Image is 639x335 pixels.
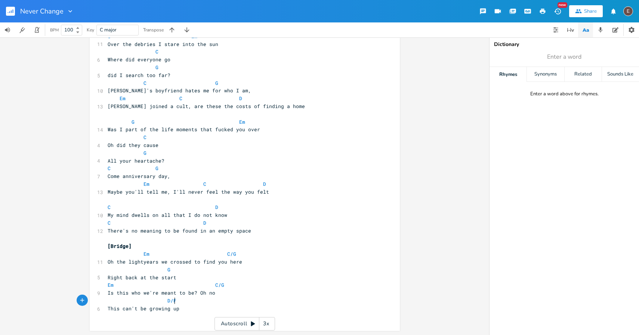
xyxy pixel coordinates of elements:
span: C/G [227,251,236,257]
div: Synonyms [527,67,564,82]
span: C [203,181,206,187]
span: Em [120,95,126,102]
span: [PERSON_NAME]'s boyfriend hates me for who I am, [108,87,251,94]
div: Transpose [143,28,164,32]
div: edward [623,6,633,16]
div: Enter a word above for rhymes. [530,91,599,97]
span: Em [143,251,149,257]
span: G [132,119,135,125]
span: D [263,181,266,187]
span: Come anniversary day, [108,173,170,179]
span: There's no meaning to be found in an empty space [108,227,251,234]
span: C [179,95,182,102]
span: did I search too far? [108,72,170,79]
span: Enter a word [547,53,581,61]
div: Key [87,28,94,32]
span: Em [239,119,245,125]
span: Maybe you'll tell me, I'll never feel the way you felt [108,188,269,195]
span: C [108,219,111,226]
span: G [108,33,111,40]
div: New [558,2,567,8]
button: Share [569,5,603,17]
span: Over the debries I stare into the sun [108,41,218,47]
span: Never Change [20,8,64,15]
span: C [108,204,111,210]
div: Related [565,67,602,82]
span: C/G [215,282,224,288]
span: Em [143,181,149,187]
span: C [143,80,146,86]
span: D [215,204,218,210]
span: D [239,95,242,102]
button: New [550,4,565,18]
span: All your heartache? [108,157,164,164]
span: Em [191,33,197,40]
span: Oh the lightyears we crossed to find you here [108,258,242,265]
span: C [108,165,111,172]
span: This can't be growing up [108,305,179,312]
span: Oh did they cause [108,142,158,148]
span: Was I part of the life moments that fucked you over [108,126,260,133]
div: BPM [50,28,59,32]
span: G [215,80,218,86]
div: Sounds Like [602,67,639,82]
span: Em [108,282,114,288]
span: G [155,64,158,71]
span: Is this who we're meant to be? Oh no [108,289,215,296]
span: G [143,150,146,156]
div: 3x [259,317,273,331]
span: Right back at the start [108,274,176,281]
span: C [155,48,158,55]
span: G [167,266,170,273]
span: D/F [167,297,176,304]
div: Dictionary [494,42,635,47]
span: My mind dwells on all that I do not know [108,212,227,218]
button: E [623,3,633,20]
div: Share [584,8,597,15]
div: Rhymes [490,67,527,82]
span: [Bridge] [108,243,132,249]
span: G [155,165,158,172]
span: Where did everyone go [108,56,170,63]
span: [PERSON_NAME] joined a cult, are these the costs of finding a home [108,103,305,110]
span: C [143,134,146,141]
div: Autoscroll [214,317,275,331]
span: D [203,219,206,226]
span: C major [100,27,117,33]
